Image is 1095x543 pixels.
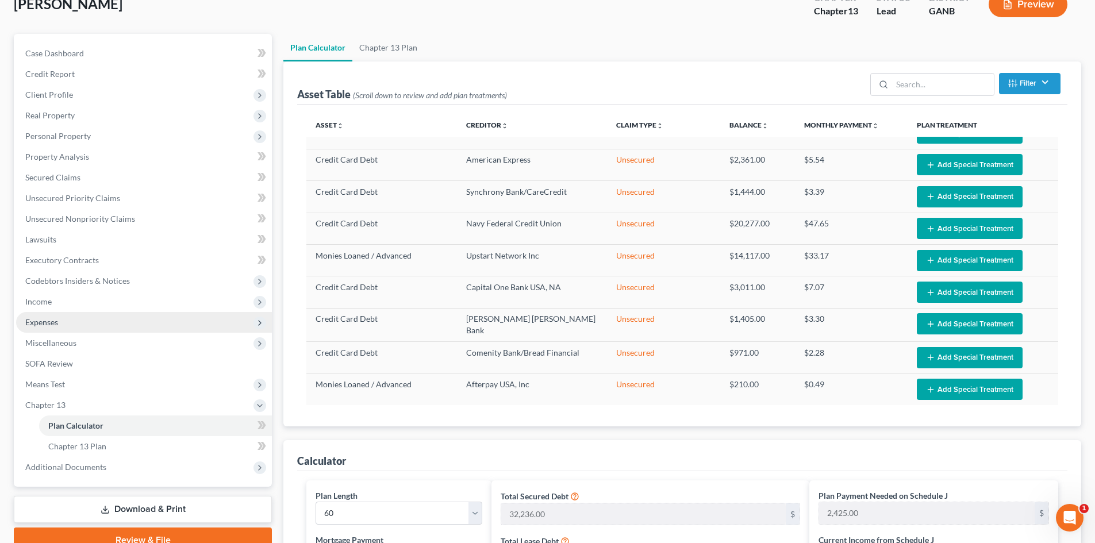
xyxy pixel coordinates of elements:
a: Chapter 13 Plan [352,34,424,61]
td: $3.39 [795,181,908,213]
a: Case Dashboard [16,43,272,64]
button: Add Special Treatment [917,347,1023,368]
td: [PERSON_NAME] [PERSON_NAME] Bank [457,308,608,341]
button: Add Special Treatment [917,313,1023,334]
td: Navy Federal Credit Union [457,213,608,244]
a: Chapter 13 Plan [39,436,272,457]
td: $2.28 [795,342,908,373]
button: Add Special Treatment [917,250,1023,271]
i: unfold_more [762,122,769,129]
a: Balanceunfold_more [729,121,769,129]
td: Monies Loaned / Advanced [306,373,457,405]
td: American Express [457,149,608,180]
span: Personal Property [25,131,91,141]
td: Monies Loaned / Advanced [306,244,457,276]
td: Synchrony Bank/CareCredit [457,181,608,213]
button: Add Special Treatment [917,154,1023,175]
a: Credit Report [16,64,272,84]
span: Real Property [25,110,75,120]
a: Assetunfold_more [316,121,344,129]
td: Credit Card Debt [306,308,457,341]
td: $47.65 [795,213,908,244]
td: Unsecured [607,342,720,373]
span: Miscellaneous [25,338,76,348]
td: Credit Card Debt [306,181,457,213]
input: 0.00 [501,503,786,525]
span: (Scroll down to review and add plan treatments) [353,90,507,100]
span: Plan Calculator [48,421,103,430]
button: Add Special Treatment [917,379,1023,400]
span: 1 [1079,504,1089,513]
input: Search... [892,74,994,95]
span: Lawsuits [25,234,56,244]
td: Credit Card Debt [306,342,457,373]
td: $33.17 [795,244,908,276]
td: $3.30 [795,308,908,341]
td: Credit Card Debt [306,149,457,180]
a: Claim Typeunfold_more [616,121,663,129]
label: Plan Length [316,490,358,502]
td: Credit Card Debt [306,276,457,308]
td: Comenity Bank/Bread Financial [457,342,608,373]
td: $1,405.00 [720,308,796,341]
td: Unsecured [607,308,720,341]
span: Executory Contracts [25,255,99,265]
button: Add Special Treatment [917,186,1023,207]
div: Lead [877,5,910,18]
div: Asset Table [297,87,507,101]
td: Unsecured [607,244,720,276]
i: unfold_more [337,122,344,129]
a: Executory Contracts [16,250,272,271]
td: $1,444.00 [720,181,796,213]
span: Codebtors Insiders & Notices [25,276,130,286]
td: Afterpay USA, Inc [457,373,608,405]
a: Plan Calculator [283,34,352,61]
div: $ [786,503,800,525]
a: Download & Print [14,496,272,523]
td: Unsecured [607,373,720,405]
span: Means Test [25,379,65,389]
td: Capital One Bank USA, NA [457,276,608,308]
td: $210.00 [720,373,796,405]
span: Unsecured Nonpriority Claims [25,214,135,224]
span: Case Dashboard [25,48,84,58]
td: Unsecured [607,276,720,308]
th: Plan Treatment [908,114,1058,137]
td: Unsecured [607,213,720,244]
a: Lawsuits [16,229,272,250]
button: Filter [999,73,1061,94]
td: Upstart Network Inc [457,244,608,276]
div: Calculator [297,454,346,468]
td: $14,117.00 [720,244,796,276]
label: Plan Payment Needed on Schedule J [819,490,948,502]
input: 0.00 [819,502,1035,524]
td: Credit Card Debt [306,213,457,244]
label: Total Secured Debt [501,490,568,502]
div: GANB [929,5,970,18]
td: $5.54 [795,149,908,180]
i: unfold_more [872,122,879,129]
iframe: Intercom live chat [1056,504,1084,532]
a: Monthly Paymentunfold_more [804,121,879,129]
span: Client Profile [25,90,73,99]
td: $20,277.00 [720,213,796,244]
span: Additional Documents [25,462,106,472]
button: Add Special Treatment [917,218,1023,239]
td: $7.07 [795,276,908,308]
span: 13 [848,5,858,16]
td: $0.49 [795,373,908,405]
div: $ [1035,502,1048,524]
span: Unsecured Priority Claims [25,193,120,203]
a: Property Analysis [16,147,272,167]
td: Unsecured [607,149,720,180]
td: $971.00 [720,342,796,373]
span: Expenses [25,317,58,327]
td: $3,011.00 [720,276,796,308]
span: Chapter 13 Plan [48,441,106,451]
i: unfold_more [501,122,508,129]
a: SOFA Review [16,353,272,374]
a: Secured Claims [16,167,272,188]
span: Chapter 13 [25,400,66,410]
td: $2,361.00 [720,149,796,180]
a: Unsecured Priority Claims [16,188,272,209]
